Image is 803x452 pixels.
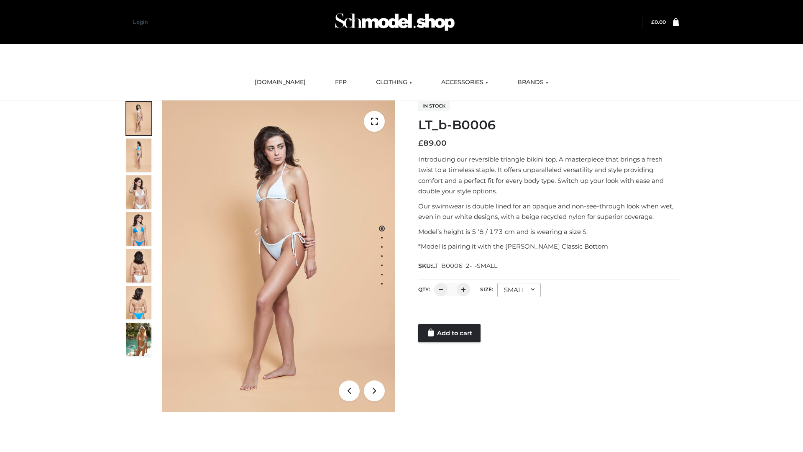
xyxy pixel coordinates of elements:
[418,241,679,252] p: *Model is pairing it with the [PERSON_NAME] Classic Bottom
[651,19,655,25] span: £
[126,175,151,209] img: ArielClassicBikiniTop_CloudNine_AzureSky_OW114ECO_3-scaled.jpg
[418,226,679,237] p: Model’s height is 5 ‘8 / 173 cm and is wearing a size S.
[418,139,423,148] span: £
[418,139,447,148] bdi: 89.00
[248,73,312,92] a: [DOMAIN_NAME]
[370,73,418,92] a: CLOTHING
[480,286,493,293] label: Size:
[418,286,430,293] label: QTY:
[418,324,481,342] a: Add to cart
[511,73,555,92] a: BRANDS
[418,154,679,197] p: Introducing our reversible triangle bikini top. A masterpiece that brings a fresh twist to a time...
[418,261,498,271] span: SKU:
[329,73,353,92] a: FFP
[133,19,148,25] a: Login
[651,19,666,25] a: £0.00
[432,262,497,270] span: LT_B0006_2-_-SMALL
[332,5,458,39] img: Schmodel Admin 964
[418,201,679,222] p: Our swimwear is double lined for an opaque and non-see-through look when wet, even in our white d...
[418,118,679,133] h1: LT_b-B0006
[651,19,666,25] bdi: 0.00
[497,283,541,297] div: SMALL
[126,102,151,135] img: ArielClassicBikiniTop_CloudNine_AzureSky_OW114ECO_1-scaled.jpg
[126,323,151,356] img: Arieltop_CloudNine_AzureSky2.jpg
[126,212,151,246] img: ArielClassicBikiniTop_CloudNine_AzureSky_OW114ECO_4-scaled.jpg
[162,100,395,412] img: ArielClassicBikiniTop_CloudNine_AzureSky_OW114ECO_1
[126,249,151,282] img: ArielClassicBikiniTop_CloudNine_AzureSky_OW114ECO_7-scaled.jpg
[126,286,151,319] img: ArielClassicBikiniTop_CloudNine_AzureSky_OW114ECO_8-scaled.jpg
[418,101,450,111] span: In stock
[435,73,494,92] a: ACCESSORIES
[126,139,151,172] img: ArielClassicBikiniTop_CloudNine_AzureSky_OW114ECO_2-scaled.jpg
